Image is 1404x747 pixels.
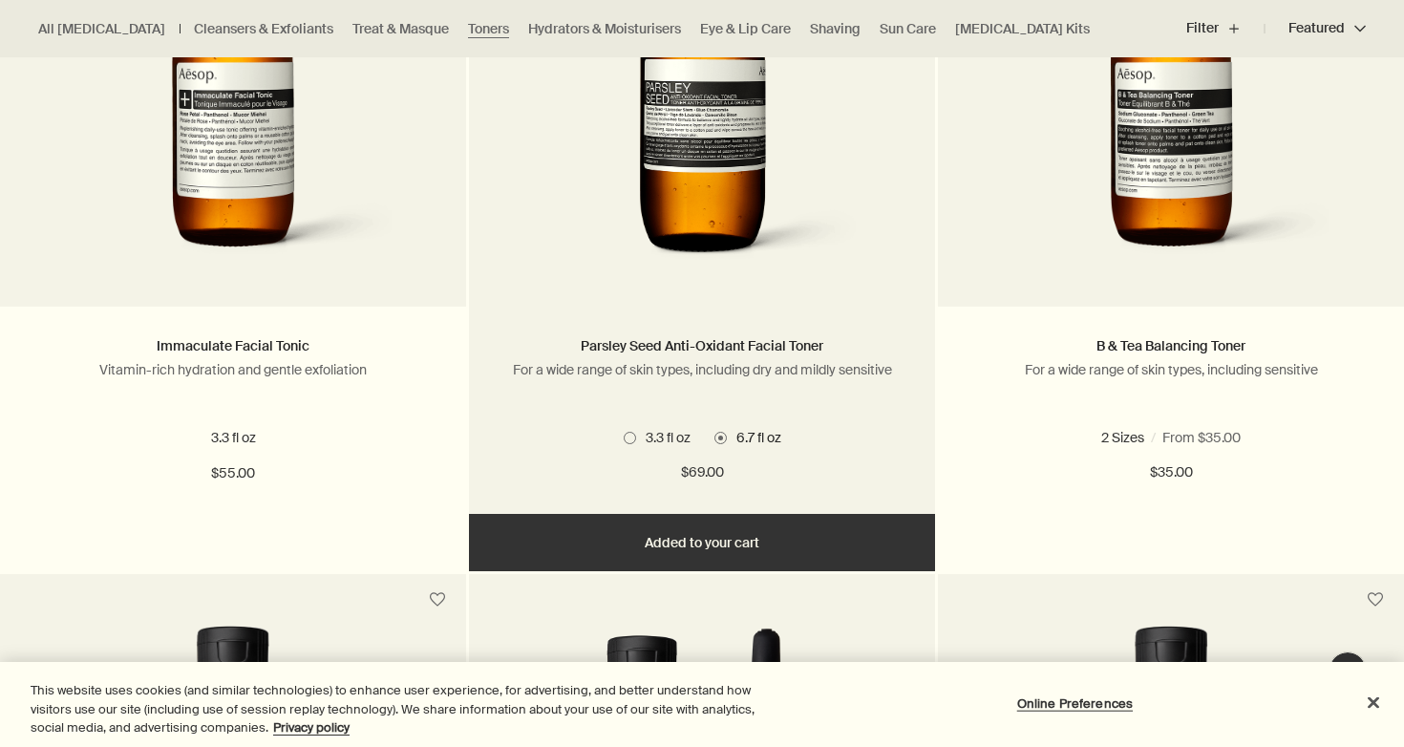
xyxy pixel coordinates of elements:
span: 6.7 fl oz [1196,429,1250,446]
a: Parsley Seed Anti-Oxidant Facial Toner [581,337,823,354]
a: All [MEDICAL_DATA] [38,20,165,38]
span: $69.00 [681,461,724,484]
span: 3.3 fl oz [636,429,691,446]
button: Online Preferences, Opens the preference center dialog [1015,684,1135,722]
a: More information about your privacy, opens in a new tab [273,719,350,736]
span: 6.7 fl oz [727,429,781,446]
span: $55.00 [211,462,255,485]
p: For a wide range of skin types, including sensitive [967,361,1375,378]
a: Immaculate Facial Tonic [157,337,309,354]
span: 3.3 fl oz [1105,429,1159,446]
button: Save to cabinet [1358,583,1393,617]
a: Eye & Lip Care [700,20,791,38]
p: Vitamin-rich hydration and gentle exfoliation [29,361,437,378]
button: Add to your cart - $69.00 [469,514,935,571]
span: $35.00 [1150,461,1193,484]
a: B & Tea Balancing Toner [1096,337,1245,354]
button: Close [1352,681,1394,723]
a: Shaving [810,20,861,38]
button: Save to cabinet [420,583,455,617]
button: Filter [1186,6,1265,52]
button: Live Assistance [1329,651,1367,690]
a: Sun Care [880,20,936,38]
p: For a wide range of skin types, including dry and mildly sensitive [498,361,906,378]
a: [MEDICAL_DATA] Kits [955,20,1090,38]
a: Toners [468,20,509,38]
div: This website uses cookies (and similar technologies) to enhance user experience, for advertising,... [31,681,773,737]
a: Cleansers & Exfoliants [194,20,333,38]
a: Hydrators & Moisturisers [528,20,681,38]
a: Treat & Masque [352,20,449,38]
button: Featured [1265,6,1366,52]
